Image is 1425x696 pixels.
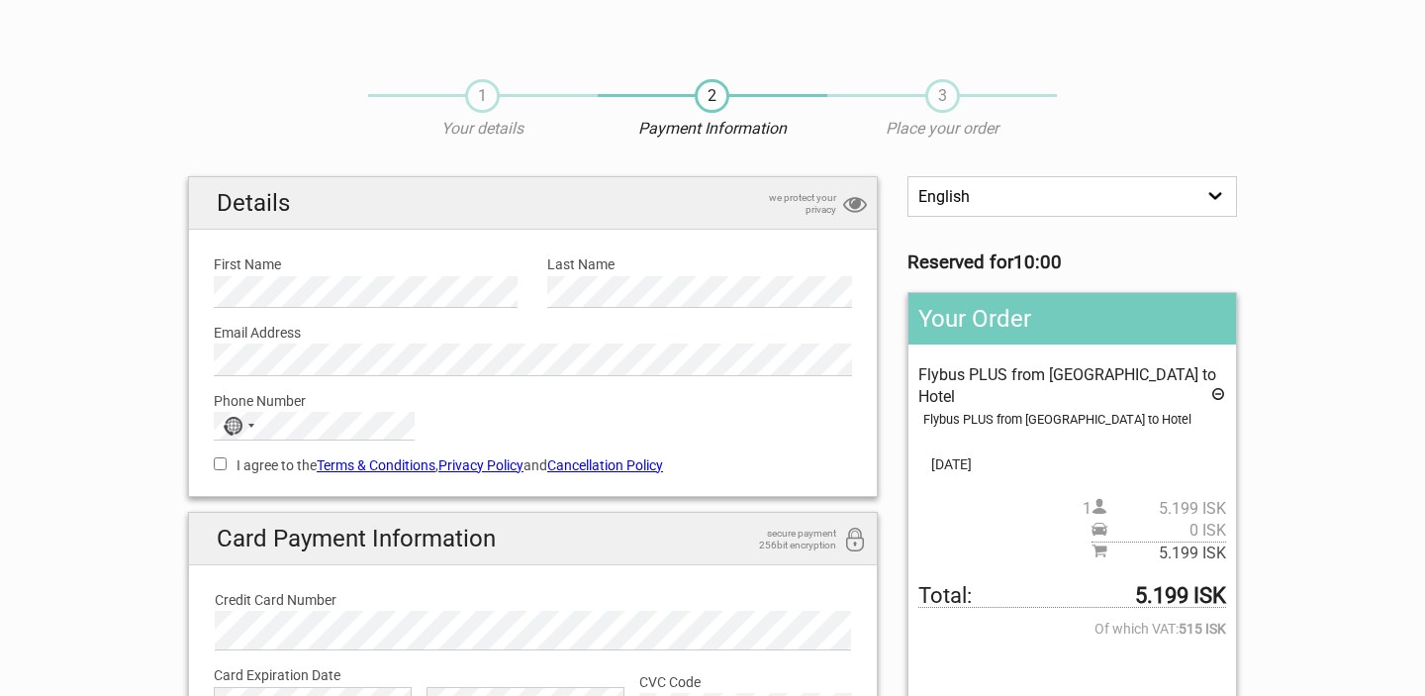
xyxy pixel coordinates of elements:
[737,528,836,551] span: secure payment 256bit encryption
[843,528,867,554] i: 256bit encryption
[918,585,1226,608] span: Total to be paid
[737,192,836,216] span: we protect your privacy
[1092,520,1226,542] span: Pickup price
[598,118,827,140] p: Payment Information
[918,618,1226,640] span: Of which VAT:
[214,390,852,412] label: Phone Number
[923,409,1226,431] div: Flybus PLUS from [GEOGRAPHIC_DATA] to Hotel
[1013,251,1062,273] strong: 10:00
[189,513,877,565] h2: Card Payment Information
[918,453,1226,475] span: [DATE]
[907,251,1237,273] h3: Reserved for
[214,322,852,344] label: Email Address
[1107,498,1226,520] span: 5.199 ISK
[908,293,1236,345] h2: Your Order
[1179,618,1226,640] strong: 515 ISK
[438,457,523,473] a: Privacy Policy
[1107,520,1226,542] span: 0 ISK
[1135,585,1226,607] strong: 5.199 ISK
[214,664,852,686] label: Card Expiration Date
[547,253,851,275] label: Last Name
[1083,498,1226,520] span: 1 person(s)
[827,118,1057,140] p: Place your order
[843,192,867,219] i: privacy protection
[215,413,264,439] button: Selected country
[465,79,500,113] span: 1
[214,454,852,476] label: I agree to the , and
[639,671,852,693] label: CVC Code
[695,79,729,113] span: 2
[317,457,435,473] a: Terms & Conditions
[368,118,598,140] p: Your details
[925,79,960,113] span: 3
[1107,543,1226,564] span: 5.199 ISK
[215,589,851,611] label: Credit Card Number
[214,253,518,275] label: First Name
[918,365,1216,406] span: Flybus PLUS from [GEOGRAPHIC_DATA] to Hotel
[547,457,663,473] a: Cancellation Policy
[189,177,877,230] h2: Details
[1092,542,1226,564] span: Subtotal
